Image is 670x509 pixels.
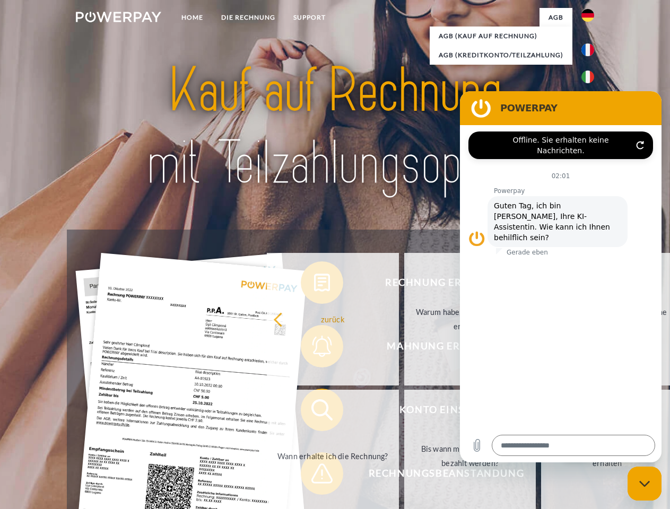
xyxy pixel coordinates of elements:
[430,27,572,46] a: AGB (Kauf auf Rechnung)
[284,8,335,27] a: SUPPORT
[172,8,212,27] a: Home
[273,449,393,463] div: Wann erhalte ich die Rechnung?
[581,71,594,83] img: it
[212,8,284,27] a: DIE RECHNUNG
[273,312,393,326] div: zurück
[101,51,569,203] img: title-powerpay_de.svg
[76,12,161,22] img: logo-powerpay-white.svg
[581,9,594,22] img: de
[411,442,530,470] div: Bis wann muss die Rechnung bezahlt werden?
[628,467,662,501] iframe: Schaltfläche zum Öffnen des Messaging-Fensters; Konversation läuft
[460,91,662,462] iframe: Messaging-Fenster
[581,43,594,56] img: fr
[411,305,530,334] div: Warum habe ich eine Rechnung erhalten?
[540,8,572,27] a: agb
[430,46,572,65] a: AGB (Kreditkonto/Teilzahlung)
